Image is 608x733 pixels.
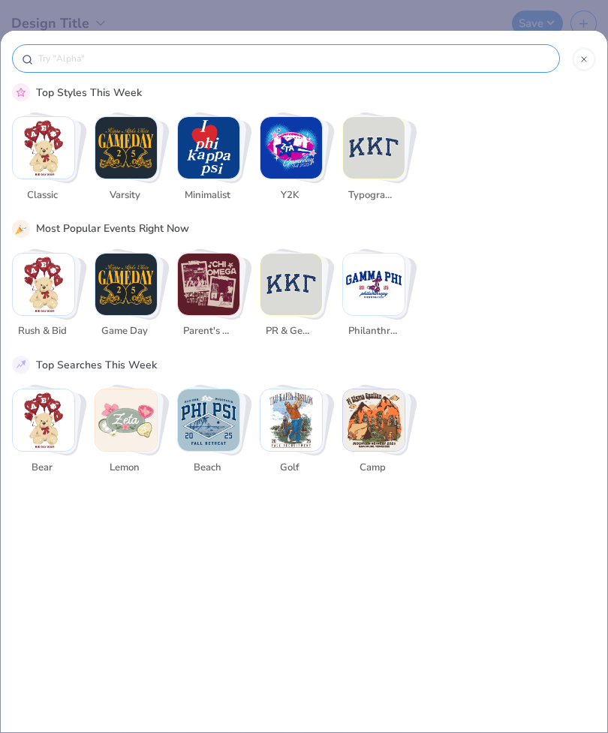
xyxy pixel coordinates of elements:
[348,188,397,203] span: Typography
[343,389,405,451] img: camp
[342,253,405,345] button: Stack Card Button Philanthropy
[343,117,405,179] img: Typography
[95,389,158,481] button: Stack Card Button lemon
[101,461,149,476] span: lemon
[343,254,405,315] img: Philanthropy
[177,389,240,481] button: Stack Card Button beach
[12,253,75,345] button: Stack Card Button Rush & Bid
[266,188,315,203] span: Y2K
[183,324,232,339] span: Parent's Weekend
[183,188,232,203] span: Minimalist
[178,254,239,315] img: Parent's Weekend
[95,254,157,315] img: Game Day
[266,324,315,339] span: PR & General
[95,253,158,345] button: Stack Card Button Game Day
[260,117,322,179] img: Y2K
[36,357,157,373] div: Top Searches This Week
[13,389,74,451] img: bear
[266,461,315,476] span: golf
[14,86,28,99] img: pink_star.gif
[260,254,322,315] img: PR & General
[178,117,239,179] img: Minimalist
[95,116,158,209] button: Stack Card Button Varsity
[177,253,240,345] button: Stack Card Button Parent's Weekend
[260,116,323,209] button: Stack Card Button Y2K
[12,116,75,209] button: Stack Card Button Classic
[348,324,397,339] span: Philanthropy
[13,254,74,315] img: Rush & Bid
[18,188,67,203] span: Classic
[101,324,149,339] span: Game Day
[36,85,142,101] div: Top Styles This Week
[18,461,67,476] span: bear
[37,51,550,66] input: Try "Alpha"
[260,389,322,451] img: golf
[342,389,405,481] button: Stack Card Button camp
[183,461,232,476] span: beach
[95,117,157,179] img: Varsity
[12,389,75,481] button: Stack Card Button bear
[348,461,397,476] span: camp
[14,222,28,236] img: party_popper.gif
[177,116,240,209] button: Stack Card Button Minimalist
[260,253,323,345] button: Stack Card Button PR & General
[36,221,189,236] div: Most Popular Events Right Now
[18,324,67,339] span: Rush & Bid
[260,389,323,481] button: Stack Card Button golf
[178,389,239,451] img: beach
[95,389,157,451] img: lemon
[13,117,74,179] img: Classic
[342,116,405,209] button: Stack Card Button Typography
[101,188,149,203] span: Varsity
[14,358,28,371] img: trend_line.gif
